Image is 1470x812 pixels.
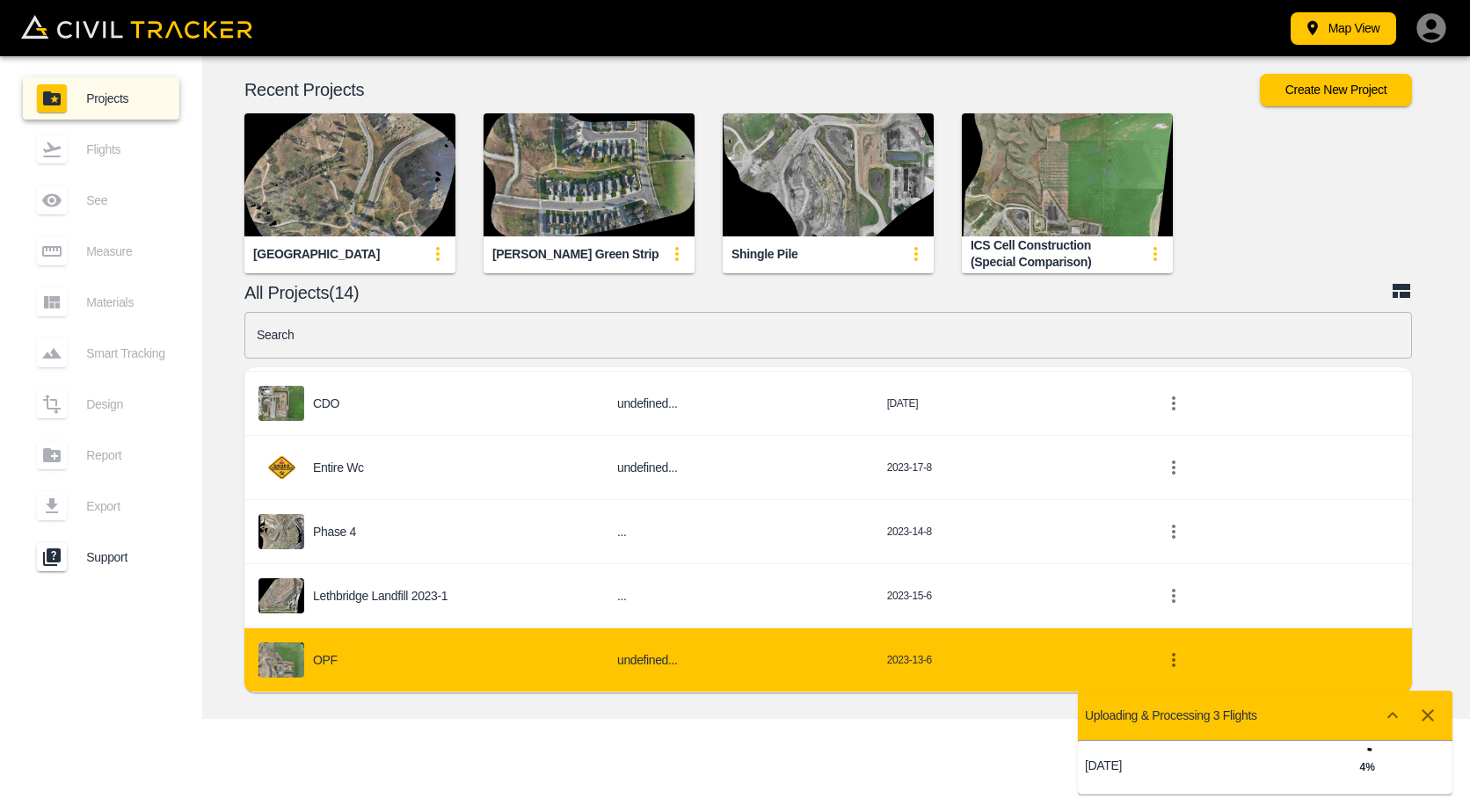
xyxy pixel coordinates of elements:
span: Projects [86,91,165,105]
p: All Projects(14) [244,286,1391,300]
h6: ... [617,585,859,607]
td: [DATE] [873,372,1143,436]
td: 2023-15-6 [873,564,1143,628]
div: ICS Cell Construction (Special Comparison) [971,237,1138,270]
div: [GEOGRAPHIC_DATA] [253,246,380,263]
span: Support [86,550,165,564]
img: Shingle Pile [723,113,934,236]
button: update-card-details [899,236,934,272]
p: Uploading & Processing 3 Flights [1085,708,1257,722]
h6: undefined... [617,457,859,479]
img: project-image [258,450,304,485]
a: Support [23,536,179,578]
p: [DATE] [1085,758,1265,772]
div: [PERSON_NAME] Green Strip [492,246,659,263]
p: Entire wc [313,460,364,475]
img: Civil Tracker [21,15,252,39]
h6: undefined... [617,649,859,671]
button: Map View [1291,12,1396,45]
p: Phase 4 [313,525,356,539]
h6: undefined... [617,393,859,415]
p: CDO [313,396,339,410]
div: Shingle Pile [731,246,797,263]
strong: 4 % [1359,761,1374,773]
p: OPF [313,653,338,667]
img: Indian Battle Park [244,113,455,236]
img: ICS Cell Construction (Special Comparison) [962,113,1173,236]
img: project-image [258,578,304,613]
button: update-card-details [659,236,695,272]
h6: ... [617,521,859,543]
img: project-image [258,386,304,421]
td: 2023-13-6 [873,628,1143,692]
p: Recent Projects [244,83,1260,97]
p: Lethbridge Landfill 2023-1 [313,589,448,603]
button: update-card-details [420,236,455,272]
button: Create New Project [1260,74,1412,106]
td: 2023-17-8 [873,436,1143,500]
a: Projects [23,77,179,120]
button: Show more [1375,698,1410,733]
img: project-image [258,642,304,678]
img: Marie Van Harlem Green Strip [484,113,695,236]
img: project-image [258,514,304,549]
button: update-card-details [1138,236,1173,272]
td: 2023-14-8 [873,500,1143,564]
